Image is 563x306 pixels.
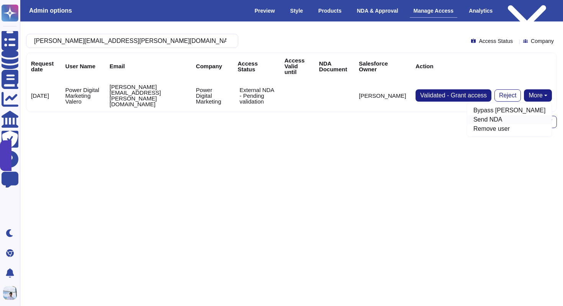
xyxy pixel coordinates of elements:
[105,79,191,112] td: [PERSON_NAME][EMAIL_ADDRESS][PERSON_NAME][DOMAIN_NAME]
[191,79,233,112] td: Power Digital Marketing
[531,38,554,44] span: Company
[353,4,402,17] div: NDA & Approval
[105,53,191,79] th: Email
[26,79,61,112] td: [DATE]
[420,92,487,99] span: Validated - Grant access
[26,53,61,79] th: Request date
[479,38,513,44] span: Access Status
[280,53,314,79] th: Access Valid until
[411,53,556,79] th: Action
[191,53,233,79] th: Company
[467,124,552,133] a: Remove user
[314,53,354,79] th: NDA Document
[29,7,72,14] h3: Admin options
[61,79,105,112] td: Power Digital Marketing Valero
[465,4,496,17] div: Analytics
[467,102,552,137] div: More
[354,79,411,112] td: [PERSON_NAME]
[240,87,275,104] p: External NDA - Pending validation
[499,92,516,99] span: Reject
[467,115,552,124] a: Send NDA
[286,4,307,17] div: Style
[30,34,230,48] input: Search by keywords
[494,89,521,102] button: Reject
[467,106,552,115] a: Bypass [PERSON_NAME]
[410,4,458,18] div: Manage Access
[61,53,105,79] th: User Name
[416,89,491,102] button: Validated - Grant access
[233,53,280,79] th: Access Status
[354,53,411,79] th: Salesforce Owner
[524,89,552,102] button: More
[251,4,279,17] div: Preview
[314,4,345,17] div: Products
